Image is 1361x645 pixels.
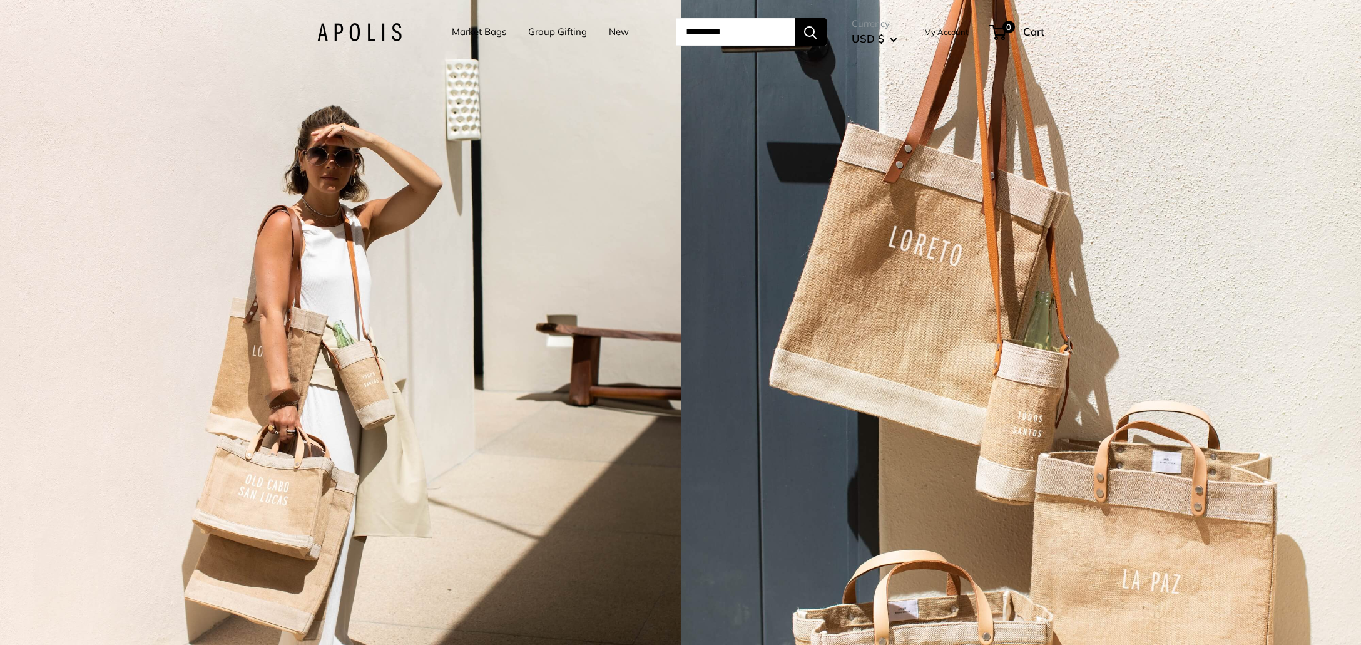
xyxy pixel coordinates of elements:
input: Search... [676,18,795,46]
a: Market Bags [452,23,506,41]
span: Currency [852,15,897,33]
span: 0 [1002,21,1014,33]
a: 0 Cart [991,22,1044,42]
a: New [609,23,629,41]
span: USD $ [852,32,884,45]
button: Search [795,18,827,46]
a: Group Gifting [528,23,587,41]
a: My Account [924,24,969,39]
button: USD $ [852,29,897,49]
span: Cart [1023,25,1044,38]
img: Apolis [317,23,402,41]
